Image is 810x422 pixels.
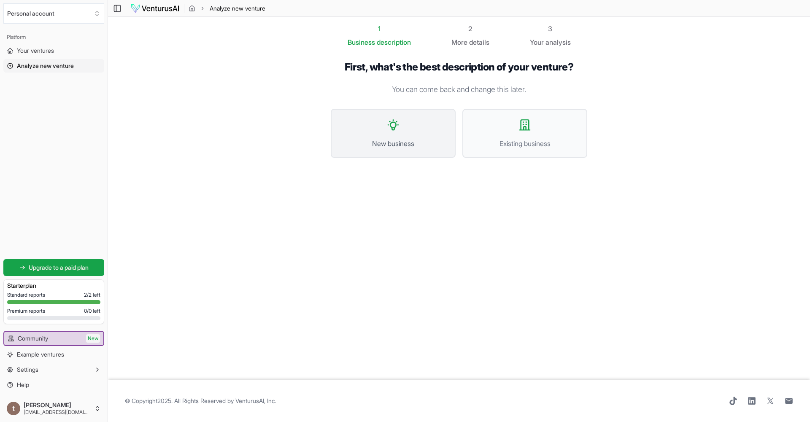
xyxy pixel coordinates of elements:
[3,59,104,73] a: Analyze new venture
[348,24,411,34] div: 1
[377,38,411,46] span: description
[3,259,104,276] a: Upgrade to a paid plan
[7,308,45,314] span: Premium reports
[17,365,38,374] span: Settings
[331,109,456,158] button: New business
[86,334,100,343] span: New
[235,397,275,404] a: VenturusAI, Inc
[462,109,587,158] button: Existing business
[17,350,64,359] span: Example ventures
[24,401,91,409] span: [PERSON_NAME]
[7,402,20,415] img: ACg8ocIUNirMNpAXpiLC18lKEllnVSCnJm_hJN8U5f2HcCDPIAQ1Zw=s96-c
[17,46,54,55] span: Your ventures
[189,4,265,13] nav: breadcrumb
[7,292,45,298] span: Standard reports
[24,409,91,416] span: [EMAIL_ADDRESS][DOMAIN_NAME]
[3,378,104,392] a: Help
[331,84,587,95] p: You can come back and change this later.
[3,348,104,361] a: Example ventures
[331,61,587,73] h1: First, what's the best description of your venture?
[18,334,48,343] span: Community
[17,62,74,70] span: Analyze new venture
[451,24,489,34] div: 2
[3,3,104,24] button: Select an organization
[3,398,104,419] button: [PERSON_NAME][EMAIL_ADDRESS][DOMAIN_NAME]
[84,308,100,314] span: 0 / 0 left
[130,3,180,14] img: logo
[530,37,544,47] span: Your
[3,363,104,376] button: Settings
[210,4,265,13] span: Analyze new venture
[3,44,104,57] a: Your ventures
[340,138,446,149] span: New business
[17,381,29,389] span: Help
[451,37,467,47] span: More
[545,38,571,46] span: analysis
[472,138,578,149] span: Existing business
[4,332,103,345] a: CommunityNew
[125,397,276,405] span: © Copyright 2025 . All Rights Reserved by .
[348,37,375,47] span: Business
[469,38,489,46] span: details
[7,281,100,290] h3: Starter plan
[3,30,104,44] div: Platform
[84,292,100,298] span: 2 / 2 left
[530,24,571,34] div: 3
[29,263,89,272] span: Upgrade to a paid plan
